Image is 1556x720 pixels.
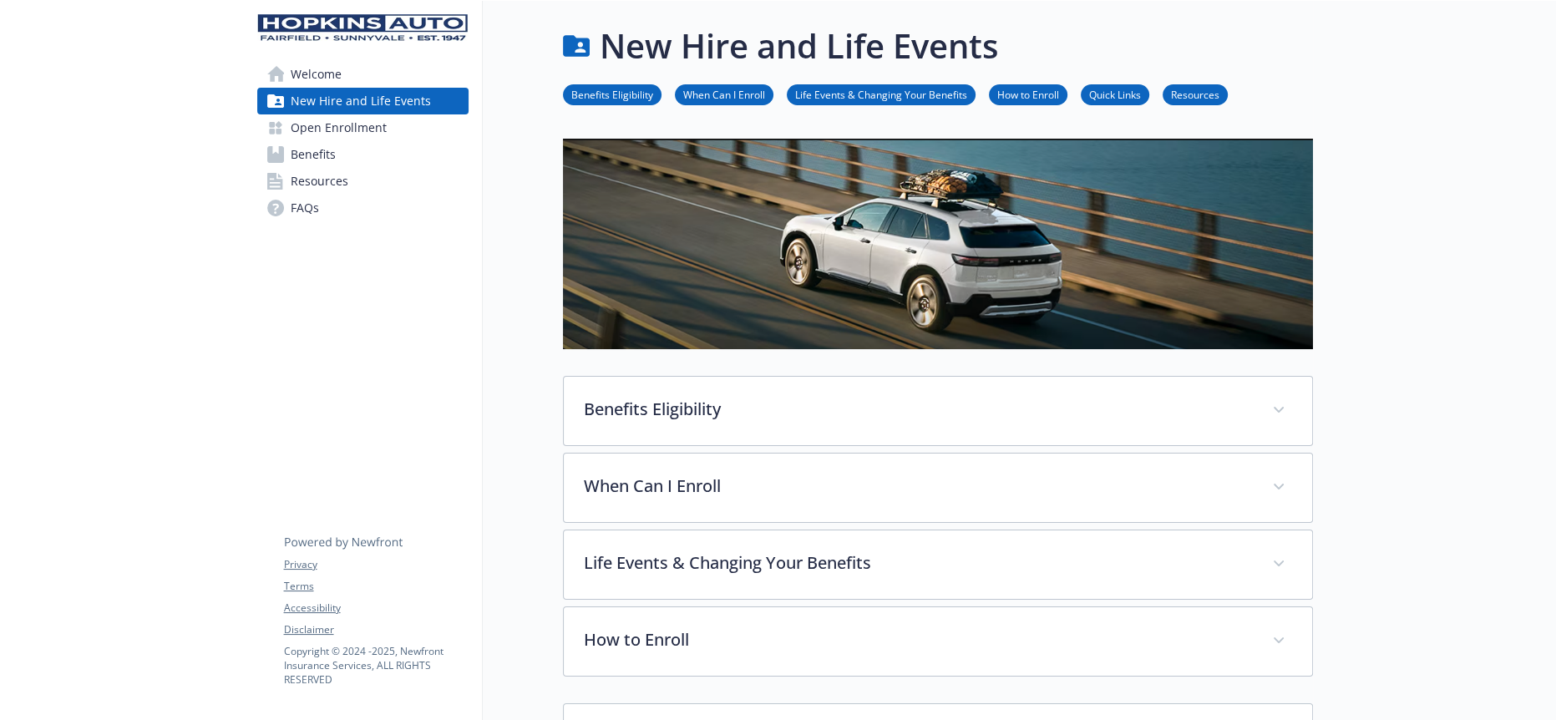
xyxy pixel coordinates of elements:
span: FAQs [291,195,319,221]
h1: New Hire and Life Events [600,21,998,71]
a: Privacy [284,557,468,572]
img: new hire page banner [563,139,1313,349]
p: Life Events & Changing Your Benefits [584,550,1252,575]
a: Benefits [257,141,469,168]
a: Resources [257,168,469,195]
span: New Hire and Life Events [291,88,431,114]
a: Accessibility [284,601,468,616]
span: Resources [291,168,348,195]
p: Benefits Eligibility [584,397,1252,422]
a: New Hire and Life Events [257,88,469,114]
a: Benefits Eligibility [563,86,661,102]
a: FAQs [257,195,469,221]
div: Benefits Eligibility [564,377,1312,445]
a: Resources [1163,86,1228,102]
p: Copyright © 2024 - 2025 , Newfront Insurance Services, ALL RIGHTS RESERVED [284,644,468,687]
div: Life Events & Changing Your Benefits [564,530,1312,599]
span: Open Enrollment [291,114,387,141]
a: Welcome [257,61,469,88]
span: Benefits [291,141,336,168]
div: When Can I Enroll [564,454,1312,522]
a: Life Events & Changing Your Benefits [787,86,976,102]
a: How to Enroll [989,86,1067,102]
a: Disclaimer [284,622,468,637]
a: When Can I Enroll [675,86,773,102]
a: Terms [284,579,468,594]
span: Welcome [291,61,342,88]
div: How to Enroll [564,607,1312,676]
a: Quick Links [1081,86,1149,102]
p: When Can I Enroll [584,474,1252,499]
p: How to Enroll [584,627,1252,652]
a: Open Enrollment [257,114,469,141]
